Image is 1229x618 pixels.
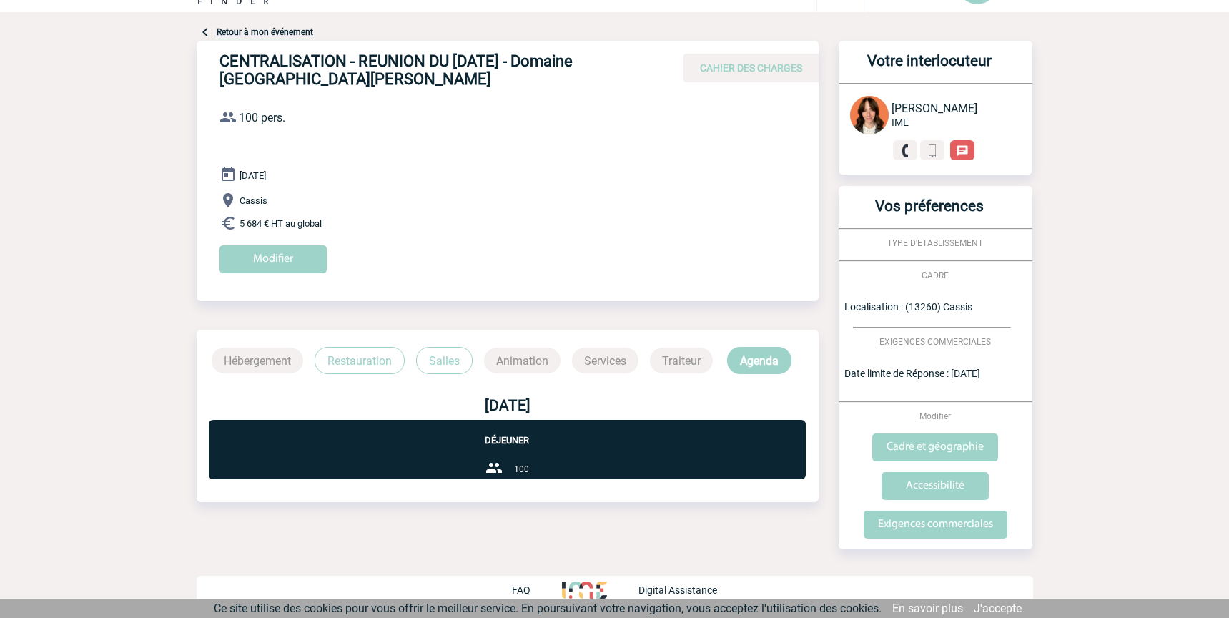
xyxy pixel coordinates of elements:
[850,96,889,134] img: 94396-2.png
[892,602,963,615] a: En savoir plus
[416,347,473,374] p: Salles
[844,197,1015,228] h3: Vos préferences
[872,433,998,461] input: Cadre et géographie
[892,102,977,115] span: [PERSON_NAME]
[484,348,561,373] p: Animation
[892,117,909,128] span: IME
[572,348,638,373] p: Services
[485,397,530,414] b: [DATE]
[650,348,713,373] p: Traiteur
[214,602,882,615] span: Ce site utilise des cookies pour vous offrir le meilleur service. En poursuivant votre navigation...
[562,582,606,599] img: http://www.idealmeetingsevents.fr/
[217,27,313,37] a: Retour à mon événement
[485,459,503,476] img: group-24-px-b.png
[899,144,912,157] img: fixe.png
[727,347,791,374] p: Agenda
[512,584,530,596] p: FAQ
[240,218,322,229] span: 5 684 € HT au global
[219,245,327,273] input: Modifier
[956,144,969,157] img: chat-24-px-w.png
[638,584,717,596] p: Digital Assistance
[844,368,980,379] span: Date limite de Réponse : [DATE]
[315,347,405,374] p: Restauration
[514,464,529,474] span: 100
[240,195,267,206] span: Cassis
[926,144,939,157] img: portable.png
[974,602,1022,615] a: J'accepte
[700,62,802,74] span: CAHIER DES CHARGES
[919,411,951,421] span: Modifier
[239,111,285,124] span: 100 pers.
[844,52,1015,83] h3: Votre interlocuteur
[209,420,806,446] p: Déjeuner
[212,348,303,373] p: Hébergement
[922,270,949,280] span: CADRE
[882,472,989,500] input: Accessibilité
[864,511,1007,539] input: Exigences commerciales
[887,238,983,248] span: TYPE D'ETABLISSEMENT
[879,337,991,347] span: EXIGENCES COMMERCIALES
[844,301,972,313] span: Localisation : (13260) Cassis
[219,52,648,88] h4: CENTRALISATION - REUNION DU [DATE] - Domaine [GEOGRAPHIC_DATA][PERSON_NAME]
[512,582,562,596] a: FAQ
[240,170,266,181] span: [DATE]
